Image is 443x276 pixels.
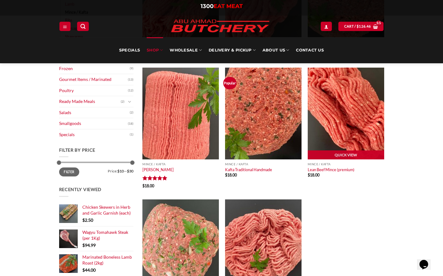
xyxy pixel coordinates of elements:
span: $ [308,172,310,177]
a: Wholesale [170,37,202,63]
img: Abu Ahmad Butchery [166,16,274,37]
span: Cart / [344,24,371,29]
iframe: chat widget [417,251,437,270]
a: Chicken Skewers in Herb and Garlic Garnish (each) [82,204,133,216]
span: Wagyu Tomahawk Steak (per 1Kg) [82,229,128,240]
span: (2) [130,108,133,117]
a: Kafta Traditional Handmade [225,167,272,172]
bdi: 94.99 [82,243,96,248]
bdi: 44.00 [82,267,96,273]
a: Menu [59,22,71,31]
button: Filter [59,167,80,176]
span: $ [142,183,145,188]
a: Ready Made Meals [59,96,121,107]
span: (1) [130,130,133,139]
span: $ [225,172,227,177]
a: Marinated Boneless Lamb Roast (2kg) [82,254,133,266]
span: $10 [117,169,124,173]
a: SHOP [147,37,163,63]
span: Rated out of 5 [142,176,167,183]
span: (13) [128,75,133,84]
a: Search [77,22,89,31]
img: Kibbeh Mince [142,68,219,159]
a: 1300EAT MEAT [201,3,243,10]
span: $30 [127,169,133,173]
span: Recently Viewed [59,187,102,192]
span: $ [82,217,85,223]
a: Lean Beef Mince (premium) [308,167,354,172]
p: Mince / Kafta [225,162,302,166]
a: View cart [338,22,384,31]
a: Specials [59,129,130,140]
span: (18) [128,119,133,128]
bdi: 2.50 [82,217,93,223]
a: Wagyu Tomahawk Steak (per 1Kg) [82,229,133,241]
img: Kafta Traditional Handmade [225,68,302,159]
a: Poultry [59,85,128,96]
bdi: 18.00 [308,172,319,177]
a: [PERSON_NAME] [142,167,174,172]
span: $ [357,24,359,29]
span: Filter by price [59,147,96,153]
button: Toggle [126,98,133,105]
p: Mince / Kafta [142,162,219,166]
a: Contact Us [296,37,324,63]
span: 1300 [201,3,214,10]
span: $ [82,267,85,273]
a: Delivery & Pickup [209,37,256,63]
span: (12) [128,86,133,95]
div: Rated 5 out of 5 [142,176,167,181]
a: Gourmet Items / Marinated [59,74,128,85]
span: Chicken Skewers in Herb and Garlic Garnish (each) [82,204,131,215]
a: About Us [263,37,289,63]
bdi: 126.46 [357,24,371,28]
a: Smallgoods [59,118,128,129]
a: Specials [119,37,140,63]
div: Price: — [59,167,133,173]
a: Salads [59,107,130,118]
span: EAT MEAT [214,3,243,10]
p: Mince / Kafta [308,162,384,166]
span: (9) [130,64,133,73]
bdi: 18.00 [142,183,154,188]
span: $ [82,243,85,248]
img: Lean Beef Mince [308,68,384,159]
bdi: 18.00 [225,172,237,177]
span: Marinated Boneless Lamb Roast (2kg) [82,254,132,265]
a: Quick View [308,150,384,160]
span: (2) [121,97,124,106]
a: Frozen [59,63,130,74]
a: Login [321,22,332,31]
